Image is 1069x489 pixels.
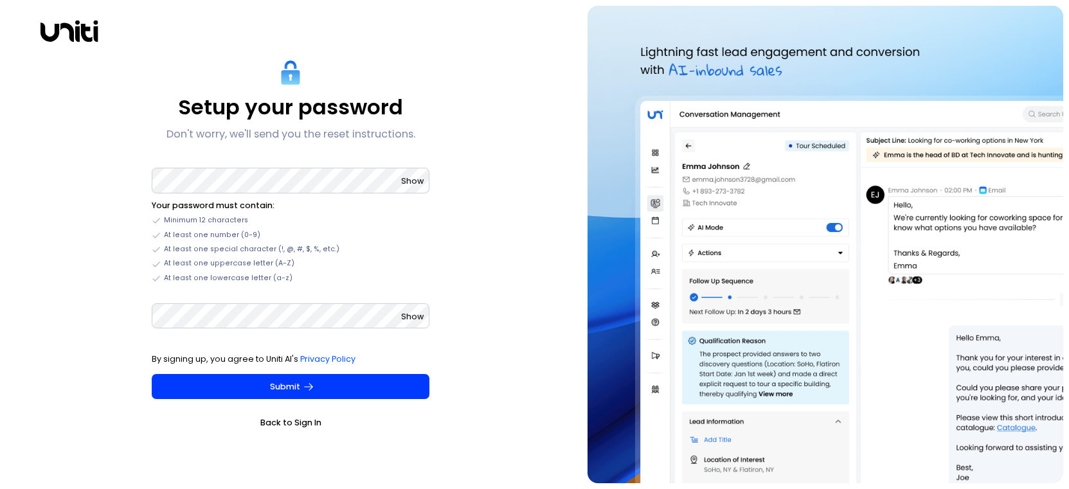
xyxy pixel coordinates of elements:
a: Back to Sign In [152,416,429,429]
span: At least one special character (!, @, #, $, %, etc.) [164,244,339,254]
button: Show [401,310,424,323]
span: At least one lowercase letter (a-z) [164,273,292,283]
button: Submit [152,374,429,400]
span: At least one uppercase letter (A-Z) [164,258,294,269]
a: Privacy Policy [300,353,355,364]
img: auth-hero.png [588,6,1063,483]
p: Don't worry, we'll send you the reset instructions. [166,127,415,142]
span: Show [401,175,424,186]
button: Show [401,175,424,188]
span: Minimum 12 characters [164,215,248,226]
p: By signing up, you agree to Uniti AI's [152,353,429,366]
p: Setup your password [178,94,403,120]
span: At least one number (0-9) [164,230,260,240]
span: Show [401,311,424,322]
li: Your password must contain: [152,199,429,212]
